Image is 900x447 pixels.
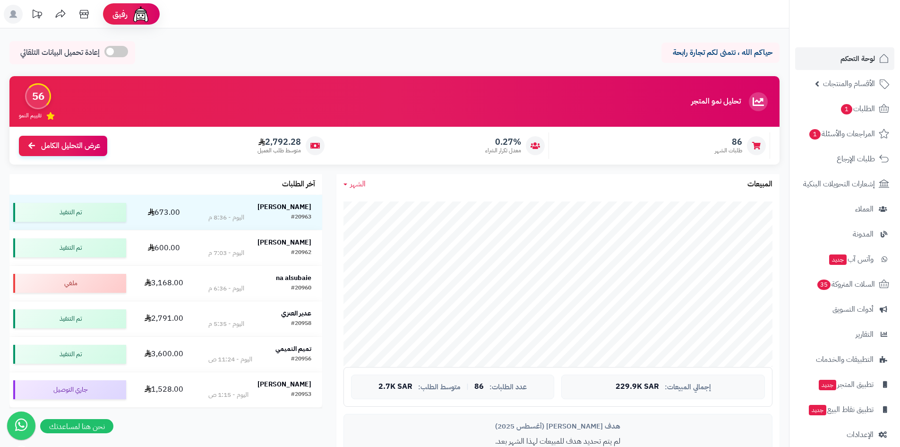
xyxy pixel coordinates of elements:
img: ai-face.png [131,5,150,24]
strong: [PERSON_NAME] [257,379,311,389]
span: إعادة تحميل البيانات التلقائي [20,47,100,58]
span: التطبيقات والخدمات [816,353,874,366]
span: 86 [715,137,742,147]
div: جاري التوصيل [13,380,126,399]
a: التطبيقات والخدمات [795,348,894,371]
h3: آخر الطلبات [282,180,315,189]
span: جديد [809,405,826,415]
span: عدد الطلبات: [489,383,527,391]
div: ملغي [13,274,126,293]
div: تم التنفيذ [13,345,126,364]
div: #20956 [291,355,311,364]
span: 229.9K SAR [616,383,659,391]
span: إجمالي المبيعات: [665,383,711,391]
span: المراجعات والأسئلة [808,127,875,140]
span: المدونة [853,228,874,241]
span: الأقسام والمنتجات [823,77,875,90]
a: إشعارات التحويلات البنكية [795,173,894,195]
div: اليوم - 1:15 ص [208,390,249,400]
span: الطلبات [840,102,875,115]
a: تطبيق المتجرجديد [795,373,894,396]
span: الإعدادات [847,428,874,441]
span: السلات المتروكة [816,278,875,291]
div: اليوم - 11:24 ص [208,355,252,364]
h3: المبيعات [747,180,772,189]
span: إشعارات التحويلات البنكية [803,177,875,191]
div: #20958 [291,319,311,329]
a: عرض التحليل الكامل [19,136,107,156]
div: اليوم - 5:35 م [208,319,244,329]
a: العملاء [795,198,894,220]
span: طلبات الإرجاع [837,152,875,166]
div: تم التنفيذ [13,238,126,257]
td: 673.00 [130,195,197,230]
a: التقارير [795,323,894,346]
div: #20963 [291,213,311,222]
span: 0.27% [485,137,521,147]
strong: عدير العنزي [281,308,311,318]
span: التقارير [856,328,874,341]
span: معدل تكرار الشراء [485,147,521,155]
td: 600.00 [130,230,197,265]
span: العملاء [855,202,874,216]
div: #20953 [291,390,311,400]
td: 3,600.00 [130,337,197,372]
a: الطلبات1 [795,97,894,120]
span: تطبيق نقاط البيع [808,403,874,416]
span: 2.7K SAR [378,383,412,391]
a: تطبيق نقاط البيعجديد [795,398,894,421]
span: جديد [819,380,836,390]
a: تحديثات المنصة [25,5,49,26]
td: 3,168.00 [130,266,197,301]
div: #20962 [291,248,311,258]
span: الشهر [350,178,366,190]
span: تطبيق المتجر [818,378,874,391]
a: الشهر [343,179,366,190]
span: أدوات التسويق [832,303,874,316]
a: طلبات الإرجاع [795,148,894,170]
a: أدوات التسويق [795,298,894,321]
span: رفيق [112,9,128,20]
span: متوسط الطلب: [418,383,461,391]
span: | [466,383,469,390]
strong: تميم التميمي [275,344,311,354]
p: لم يتم تحديد هدف للمبيعات لهذا الشهر بعد. [351,436,765,447]
td: 2,791.00 [130,301,197,336]
div: تم التنفيذ [13,309,126,328]
span: وآتس آب [828,253,874,266]
span: تقييم النمو [19,112,42,120]
a: المدونة [795,223,894,245]
span: لوحة التحكم [840,52,875,65]
span: جديد [829,254,847,265]
div: #20960 [291,284,311,293]
span: 2,792.28 [257,137,301,147]
div: اليوم - 7:03 م [208,248,244,258]
strong: [PERSON_NAME] [257,237,311,247]
span: عرض التحليل الكامل [41,140,100,151]
div: هدف [PERSON_NAME] (أغسطس 2025) [351,421,765,431]
p: حياكم الله ، نتمنى لكم تجارة رابحة [669,47,772,58]
span: 86 [474,383,484,391]
span: متوسط طلب العميل [257,147,301,155]
span: 1 [809,129,821,140]
div: تم التنفيذ [13,203,126,222]
span: طلبات الشهر [715,147,742,155]
a: الإعدادات [795,423,894,446]
span: 1 [840,104,853,115]
span: 35 [817,279,831,290]
a: المراجعات والأسئلة1 [795,123,894,145]
div: اليوم - 6:36 م [208,284,244,293]
strong: [PERSON_NAME] [257,202,311,212]
a: لوحة التحكم [795,47,894,70]
strong: na alsubaie [276,273,311,283]
div: اليوم - 8:36 م [208,213,244,222]
h3: تحليل نمو المتجر [691,97,741,106]
a: السلات المتروكة35 [795,273,894,296]
td: 1,528.00 [130,372,197,407]
a: وآتس آبجديد [795,248,894,271]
